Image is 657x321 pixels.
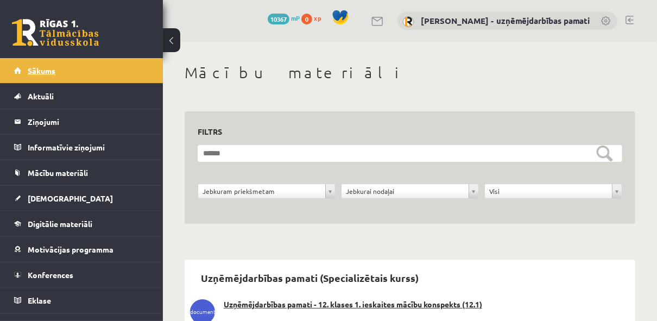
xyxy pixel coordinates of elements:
a: Eklase [14,288,149,313]
legend: Ziņojumi [28,109,149,134]
span: xp [314,14,321,22]
a: Konferences [14,262,149,287]
span: 0 [301,14,312,24]
span: Mācību materiāli [28,168,88,178]
span: Motivācijas programma [28,244,113,254]
span: mP [291,14,300,22]
span: Jebkurai nodaļai [346,184,464,198]
a: [DEMOGRAPHIC_DATA] [14,186,149,211]
a: [PERSON_NAME] - uzņēmējdarbības pamati [421,15,590,26]
a: Sākums [14,58,149,83]
span: 10367 [268,14,289,24]
a: Jebkurai nodaļai [342,184,478,198]
h3: Filtrs [198,124,609,139]
span: Sākums [28,66,55,75]
a: Digitālie materiāli [14,211,149,236]
legend: Informatīvie ziņojumi [28,135,149,160]
a: 10367 mP [268,14,300,22]
a: Jebkuram priekšmetam [198,184,335,198]
a: Rīgas 1. Tālmācības vidusskola [12,19,99,46]
span: Jebkuram priekšmetam [203,184,321,198]
img: Solvita Kozlovska - uzņēmējdarbības pamati [403,16,414,27]
h2: Uzņēmējdarbības pamati (Specializētais kurss) [190,265,429,291]
span: Aktuāli [28,91,54,101]
h1: Mācību materiāli [185,64,635,82]
a: 0 xp [301,14,326,22]
span: Digitālie materiāli [28,219,92,229]
a: Informatīvie ziņojumi [14,135,149,160]
span: Eklase [28,295,51,305]
a: Visi [485,184,622,198]
a: Aktuāli [14,84,149,109]
span: Visi [489,184,608,198]
span: Konferences [28,270,73,280]
a: Mācību materiāli [14,160,149,185]
a: Ziņojumi [14,109,149,134]
a: Uzņēmējdarbības pamati - 12. klases 1. ieskaites mācību konspekts (12.1) [190,299,630,310]
span: [DEMOGRAPHIC_DATA] [28,193,113,203]
a: Motivācijas programma [14,237,149,262]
